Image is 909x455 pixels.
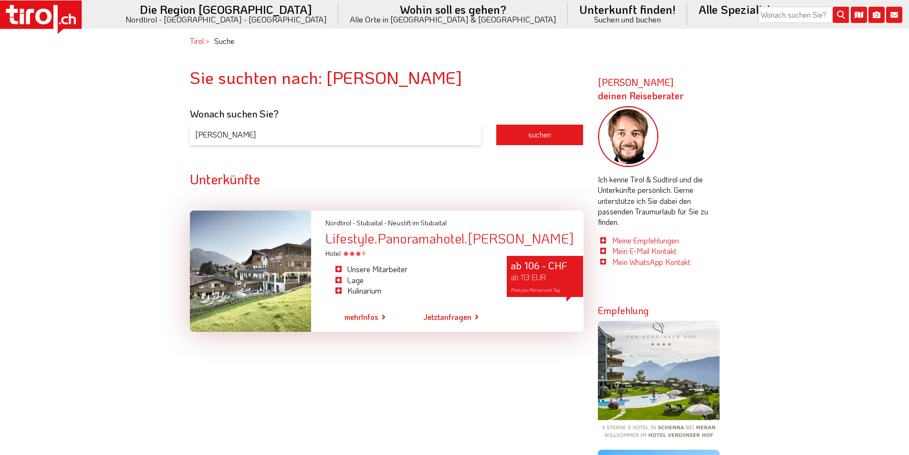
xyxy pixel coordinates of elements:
[350,15,556,23] small: Alle Orte in [GEOGRAPHIC_DATA] & [GEOGRAPHIC_DATA]
[598,321,720,443] img: verdinserhof.png
[190,108,584,119] h3: Wonach suchen Sie?
[612,257,690,267] a: Mein WhatsApp Kontakt
[190,124,481,146] input: Suchbegriff eingeben
[356,218,387,227] span: Stubaital -
[598,106,659,167] img: frag-markus.png
[511,287,560,293] span: Preis pro Person und Tag
[362,250,365,256] sup: S
[125,15,327,23] small: Nordtirol - [GEOGRAPHIC_DATA] - [GEOGRAPHIC_DATA]
[598,76,684,102] strong: [PERSON_NAME]
[758,7,849,23] input: Wonach suchen Sie?
[333,286,492,296] li: Kulinarium
[507,256,583,296] div: ab 106 - CHF
[333,264,492,275] li: Unsere Mitarbeiter
[612,235,679,245] a: Meine Empfehlungen
[345,307,378,328] a: mehrInfos
[325,249,365,258] span: Hotel
[325,218,355,227] span: Nordtirol -
[868,7,885,23] i: Fotogalerie
[423,312,440,322] span: Jetzt
[886,7,902,23] i: Kontakt
[598,106,720,267] div: Ich kenne Tirol & Südtirol und die Unterkünfte persönlich. Gerne unterstütze ich Sie dabei den pa...
[423,307,471,328] a: Jetztanfragen
[851,7,867,23] i: Karte öffnen
[333,275,492,286] li: Lage
[511,272,546,282] span: ab 113 EUR
[388,218,447,227] span: Neustift im Stubaital
[345,312,361,322] span: mehr
[579,15,676,23] small: Suchen und buchen
[190,172,584,187] h2: Unterkünfte
[190,68,584,87] h1: Sie suchten nach: [PERSON_NAME]
[598,89,684,102] span: deinen Reiseberater
[598,304,649,317] strong: Empfehlung
[325,232,583,245] div: Lifestyle.Panoramahotel.[PERSON_NAME]
[496,124,584,146] button: suchen
[214,36,234,46] em: Suche
[190,36,204,46] a: Tirol
[612,246,677,256] a: Mein E-Mail Kontakt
